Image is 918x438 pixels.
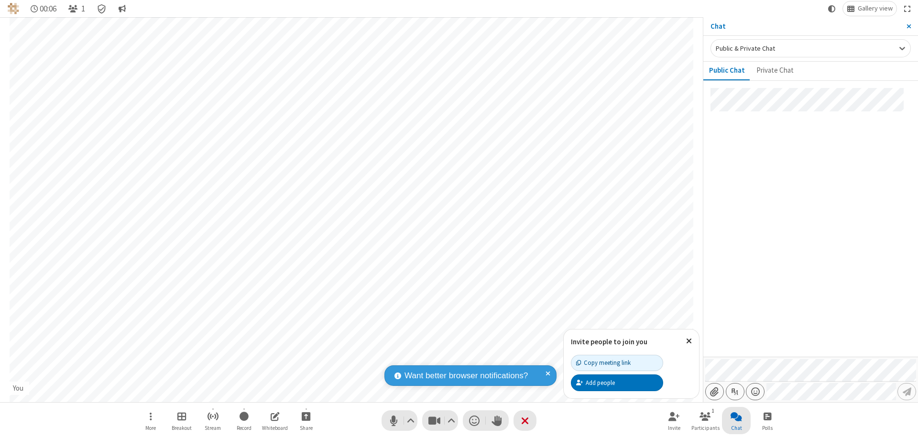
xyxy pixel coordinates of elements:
button: Show formatting [726,383,744,400]
button: Open participant list [64,1,89,16]
button: Start recording [229,407,258,434]
button: Private Chat [751,62,799,80]
button: Send a reaction [463,410,486,431]
p: Chat [710,21,899,32]
span: Public & Private Chat [716,44,775,53]
button: Copy meeting link [571,355,663,371]
div: Meeting details Encryption enabled [93,1,111,16]
button: Audio settings [404,410,417,431]
button: Add people [571,374,663,391]
button: Close popover [679,329,699,353]
label: Invite people to join you [571,337,647,346]
span: Breakout [172,425,192,431]
button: Open menu [136,407,165,434]
span: Record [237,425,251,431]
span: Polls [762,425,773,431]
button: Mute (⌘+Shift+A) [382,410,417,431]
span: Participants [691,425,720,431]
button: Open poll [753,407,782,434]
div: You [10,383,27,394]
span: More [145,425,156,431]
div: Timer [27,1,61,16]
span: 1 [81,4,85,13]
button: End or leave meeting [514,410,536,431]
button: Open participant list [691,407,720,434]
span: 00:06 [40,4,56,13]
button: Using system theme [824,1,840,16]
span: Share [300,425,313,431]
button: Change layout [843,1,896,16]
span: Chat [731,425,742,431]
button: Close chat [722,407,751,434]
button: Raise hand [486,410,509,431]
img: QA Selenium DO NOT DELETE OR CHANGE [8,3,19,14]
span: Want better browser notifications? [404,370,528,382]
button: Close sidebar [899,17,918,35]
span: Gallery view [858,5,893,12]
button: Fullscreen [900,1,915,16]
button: Video setting [445,410,458,431]
button: Start sharing [292,407,320,434]
div: 1 [709,406,717,415]
button: Send message [897,383,916,400]
span: Whiteboard [262,425,288,431]
span: Stream [205,425,221,431]
button: Open menu [746,383,765,400]
button: Open shared whiteboard [261,407,289,434]
button: Manage Breakout Rooms [167,407,196,434]
button: Invite participants (⌘+Shift+I) [660,407,688,434]
button: Conversation [114,1,130,16]
span: Invite [668,425,680,431]
button: Public Chat [703,62,751,80]
button: Stop video (⌘+Shift+V) [422,410,458,431]
button: Start streaming [198,407,227,434]
div: Copy meeting link [576,358,631,367]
